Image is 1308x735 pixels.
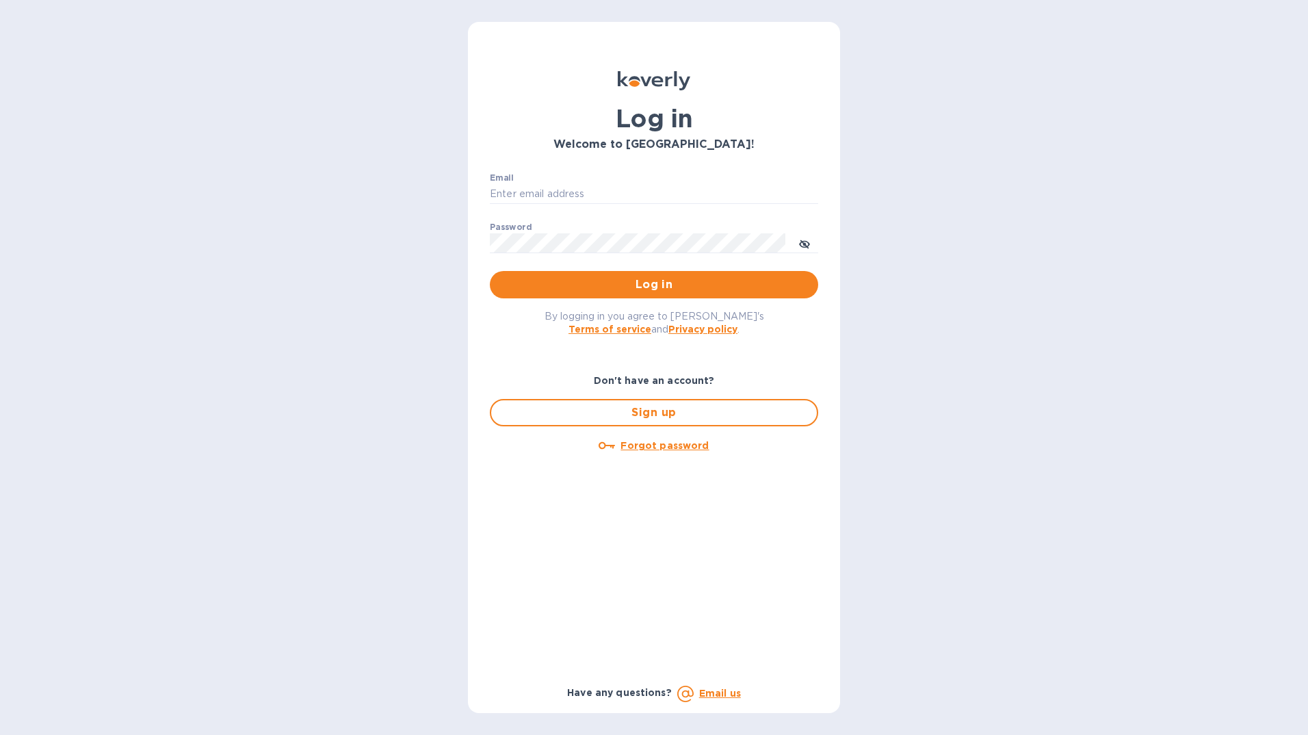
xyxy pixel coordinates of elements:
[567,687,672,698] b: Have any questions?
[618,71,690,90] img: Koverly
[594,375,715,386] b: Don't have an account?
[490,174,514,182] label: Email
[620,440,709,451] u: Forgot password
[490,138,818,151] h3: Welcome to [GEOGRAPHIC_DATA]!
[668,324,737,335] a: Privacy policy
[545,311,764,335] span: By logging in you agree to [PERSON_NAME]'s and .
[490,184,818,205] input: Enter email address
[502,404,806,421] span: Sign up
[791,229,818,257] button: toggle password visibility
[490,399,818,426] button: Sign up
[699,688,741,699] a: Email us
[490,271,818,298] button: Log in
[490,223,532,231] label: Password
[490,104,818,133] h1: Log in
[501,276,807,293] span: Log in
[568,324,651,335] a: Terms of service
